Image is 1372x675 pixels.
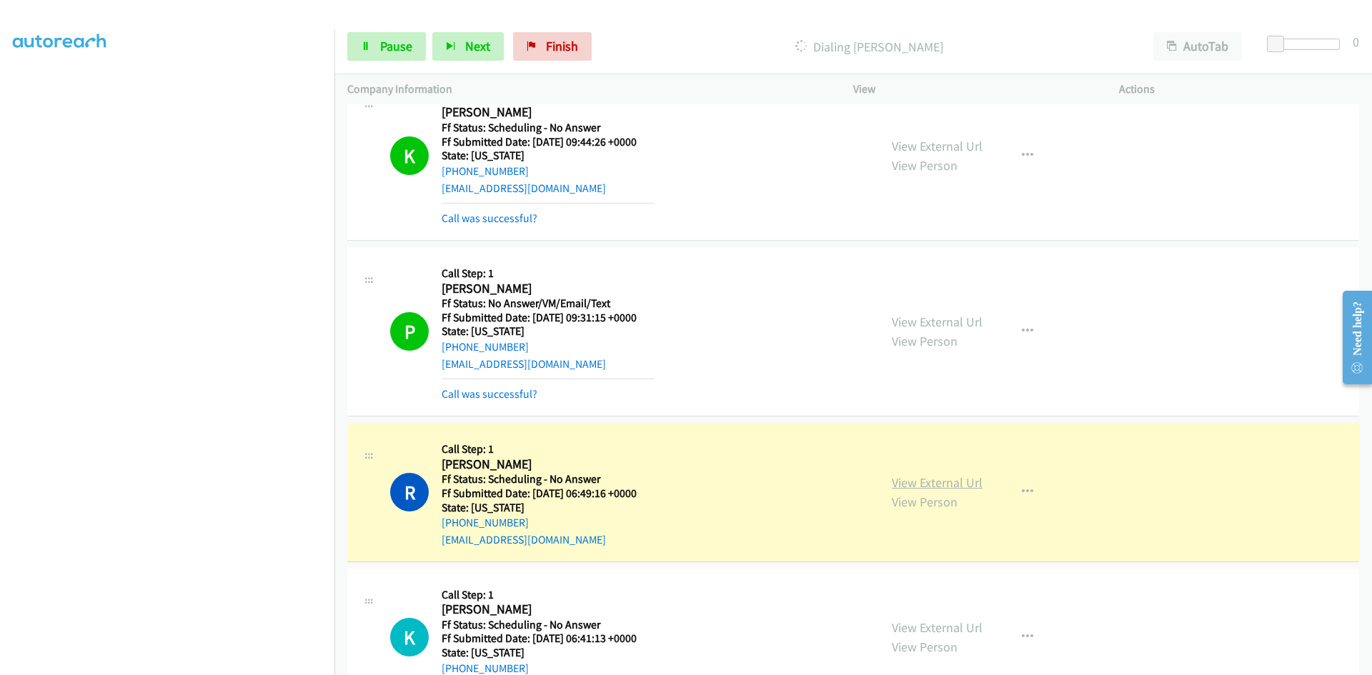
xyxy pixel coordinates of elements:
p: Dialing [PERSON_NAME] [611,37,1128,56]
span: Pause [380,38,412,54]
h5: State: [US_STATE] [442,149,655,163]
span: Next [465,38,490,54]
button: AutoTab [1153,32,1242,61]
iframe: Resource Center [1331,281,1372,394]
div: The call is yet to be attempted [390,618,429,656]
h1: K [390,618,429,656]
h5: State: [US_STATE] [442,501,655,515]
h5: Ff Submitted Date: [DATE] 09:31:15 +0000 [442,311,655,325]
a: View External Url [892,474,983,491]
a: View Person [892,639,958,655]
button: Next [432,32,504,61]
span: Finish [546,38,578,54]
h2: [PERSON_NAME] [442,601,655,618]
a: Finish [513,32,592,61]
p: Actions [1119,81,1359,98]
h5: Ff Submitted Date: [DATE] 09:44:26 +0000 [442,135,655,149]
p: Company Information [347,81,827,98]
a: View Person [892,494,958,510]
h5: Call Step: 1 [442,266,655,281]
div: 0 [1353,32,1359,51]
a: Call was successful? [442,211,537,225]
a: View Person [892,333,958,349]
h5: Ff Status: Scheduling - No Answer [442,618,655,632]
h5: Ff Submitted Date: [DATE] 06:49:16 +0000 [442,486,655,501]
h2: [PERSON_NAME] [442,281,655,297]
h2: [PERSON_NAME] [442,104,655,121]
h1: P [390,312,429,351]
h5: Ff Status: No Answer/VM/Email/Text [442,296,655,311]
a: View External Url [892,619,983,636]
h5: Ff Status: Scheduling - No Answer [442,472,655,486]
a: View External Url [892,314,983,330]
h5: State: [US_STATE] [442,646,655,660]
a: [EMAIL_ADDRESS][DOMAIN_NAME] [442,533,606,546]
a: [PHONE_NUMBER] [442,516,529,529]
h5: State: [US_STATE] [442,324,655,339]
a: View External Url [892,138,983,154]
h1: R [390,473,429,511]
a: [PHONE_NUMBER] [442,661,529,675]
a: Pause [347,32,426,61]
h5: Call Step: 1 [442,588,655,602]
div: Delay between calls (in seconds) [1274,39,1340,50]
p: View [853,81,1093,98]
a: Call was successful? [442,387,537,401]
a: View Person [892,157,958,174]
h1: K [390,136,429,175]
a: [EMAIL_ADDRESS][DOMAIN_NAME] [442,357,606,371]
h5: Ff Submitted Date: [DATE] 06:41:13 +0000 [442,631,655,646]
a: [PHONE_NUMBER] [442,164,529,178]
h5: Ff Status: Scheduling - No Answer [442,121,655,135]
h2: [PERSON_NAME] [442,456,655,473]
h5: Call Step: 1 [442,442,655,456]
a: [PHONE_NUMBER] [442,340,529,354]
a: [EMAIL_ADDRESS][DOMAIN_NAME] [442,181,606,195]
